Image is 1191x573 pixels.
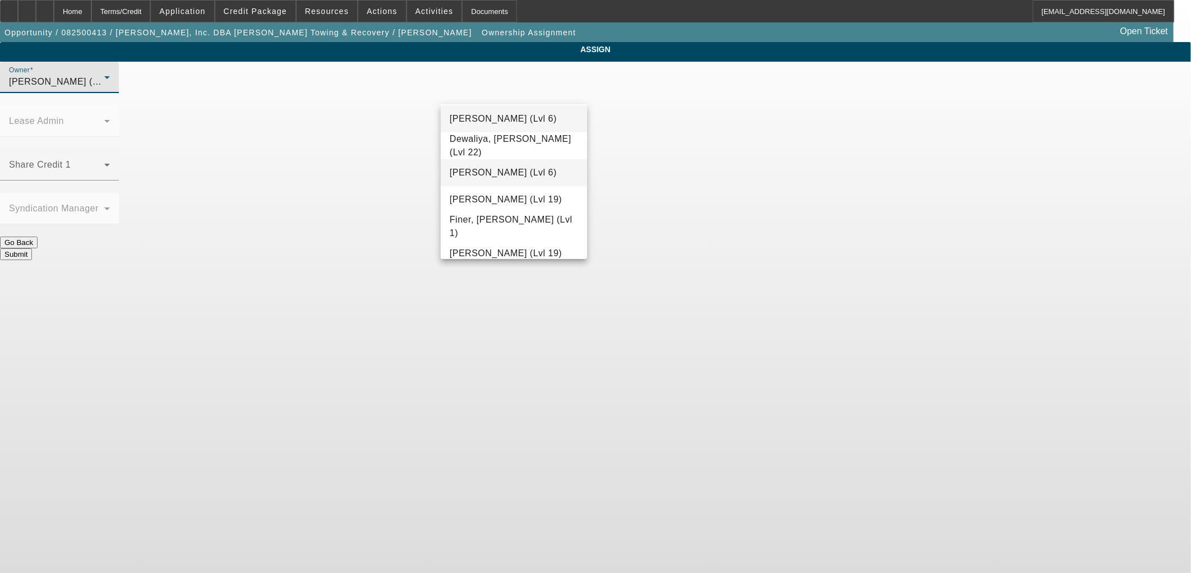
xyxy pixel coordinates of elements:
span: [PERSON_NAME] (Lvl 19) [450,193,562,206]
span: [PERSON_NAME] (Lvl 6) [450,166,557,179]
span: [PERSON_NAME] (Lvl 19) [450,247,562,260]
span: [PERSON_NAME] (Lvl 6) [450,112,557,126]
span: Finer, [PERSON_NAME] (Lvl 1) [450,213,578,240]
span: Dewaliya, [PERSON_NAME] (Lvl 22) [450,132,578,159]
